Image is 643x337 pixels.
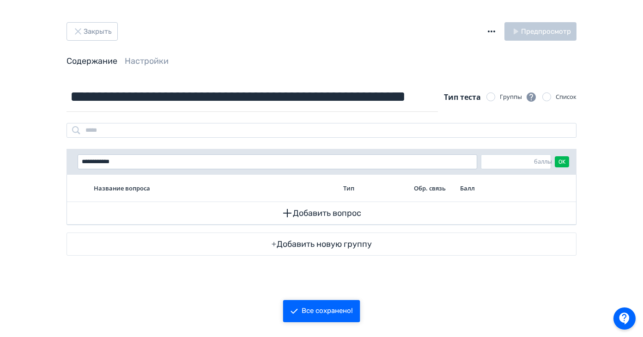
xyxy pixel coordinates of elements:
button: Предпросмотр [504,22,576,41]
span: Тип теста [444,92,481,102]
a: Настройки [125,56,169,66]
div: Список [556,92,576,102]
div: Обр. связь [414,184,453,192]
button: Добавить вопрос [74,202,569,224]
button: OK [555,156,569,167]
div: Тип [343,184,406,192]
div: баллы [534,157,556,166]
a: Содержание [67,56,117,66]
div: Группы [500,92,537,103]
button: Добавить новую группу [67,233,576,255]
div: Название вопроса [94,184,336,192]
div: Балл [460,184,494,192]
div: Все сохранено! [302,306,353,316]
button: Закрыть [67,22,118,41]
